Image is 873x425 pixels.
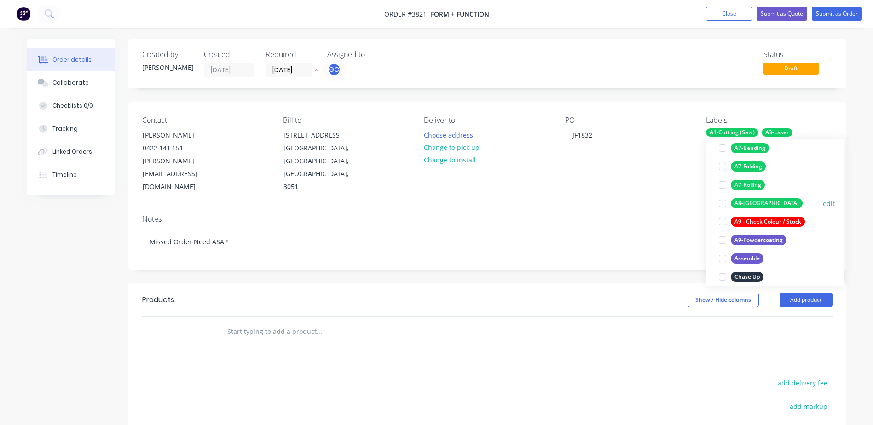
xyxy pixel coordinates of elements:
div: Created [204,50,254,59]
div: A7-Rolling [731,180,765,190]
div: Timeline [52,171,77,179]
button: Chase Up [715,270,767,283]
button: A9 - Check Colour / Stock [715,215,809,228]
button: A7-Rolling [715,178,769,191]
div: [STREET_ADDRESS][GEOGRAPHIC_DATA], [GEOGRAPHIC_DATA], [GEOGRAPHIC_DATA], 3051 [276,128,368,194]
button: Choose address [419,128,478,141]
div: Order details [52,56,92,64]
span: Draft [763,63,819,74]
div: A9-Powdercoating [731,235,786,245]
div: Required [266,50,316,59]
div: Linked Orders [52,148,92,156]
button: Submit as Order [812,7,862,21]
button: A8-[GEOGRAPHIC_DATA] [715,197,806,210]
div: A9 - Check Colour / Stock [731,217,805,227]
div: Products [142,294,174,305]
button: Show / Hide columns [688,293,759,307]
button: edit [823,199,835,208]
button: A7-Bending [715,142,773,155]
button: Timeline [27,163,115,186]
div: A8-[GEOGRAPHIC_DATA] [731,198,803,208]
button: Order details [27,48,115,71]
div: Missed Order Need ASAP [142,228,833,256]
div: A7-Bending [731,143,769,153]
div: [PERSON_NAME]0422 141 151[PERSON_NAME][EMAIL_ADDRESS][DOMAIN_NAME] [135,128,227,194]
div: Assigned to [327,50,419,59]
div: A3-Laser [762,128,792,137]
div: [PERSON_NAME] [142,63,193,72]
div: Labels [706,116,832,125]
div: [GEOGRAPHIC_DATA], [GEOGRAPHIC_DATA], [GEOGRAPHIC_DATA], 3051 [283,142,360,193]
div: Notes [142,215,833,224]
div: Contact [142,116,268,125]
button: A7-Folding [715,160,769,173]
div: Collaborate [52,79,89,87]
button: Linked Orders [27,140,115,163]
button: add delivery fee [773,377,833,389]
div: JF1832 [565,128,600,142]
div: 0422 141 151 [143,142,219,155]
span: Order #3821 - [384,10,431,18]
button: Assemble [715,252,767,265]
img: Factory [17,7,30,21]
div: Created by [142,50,193,59]
div: [STREET_ADDRESS] [283,129,360,142]
button: add markup [785,400,833,413]
div: Bill to [283,116,409,125]
button: Submit as Quote [757,7,807,21]
button: Collaborate [27,71,115,94]
div: Deliver to [424,116,550,125]
div: [PERSON_NAME] [143,129,219,142]
button: Checklists 0/0 [27,94,115,117]
div: Status [763,50,833,59]
button: Add product [780,293,833,307]
div: Checklists 0/0 [52,102,93,110]
div: PO [565,116,691,125]
div: A1-Cutting (Saw) [706,128,758,137]
button: Change to install [419,154,480,166]
button: GC [327,63,341,76]
div: Chase Up [731,272,763,282]
div: Assemble [731,253,763,264]
button: Change to pick up [419,141,484,154]
a: Form + Function [431,10,489,18]
button: A9-Powdercoating [715,234,790,247]
div: A7-Folding [731,161,766,172]
button: Tracking [27,117,115,140]
button: Close [706,7,752,21]
div: [PERSON_NAME][EMAIL_ADDRESS][DOMAIN_NAME] [143,155,219,193]
input: Start typing to add a product... [227,322,411,341]
div: Tracking [52,125,78,133]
